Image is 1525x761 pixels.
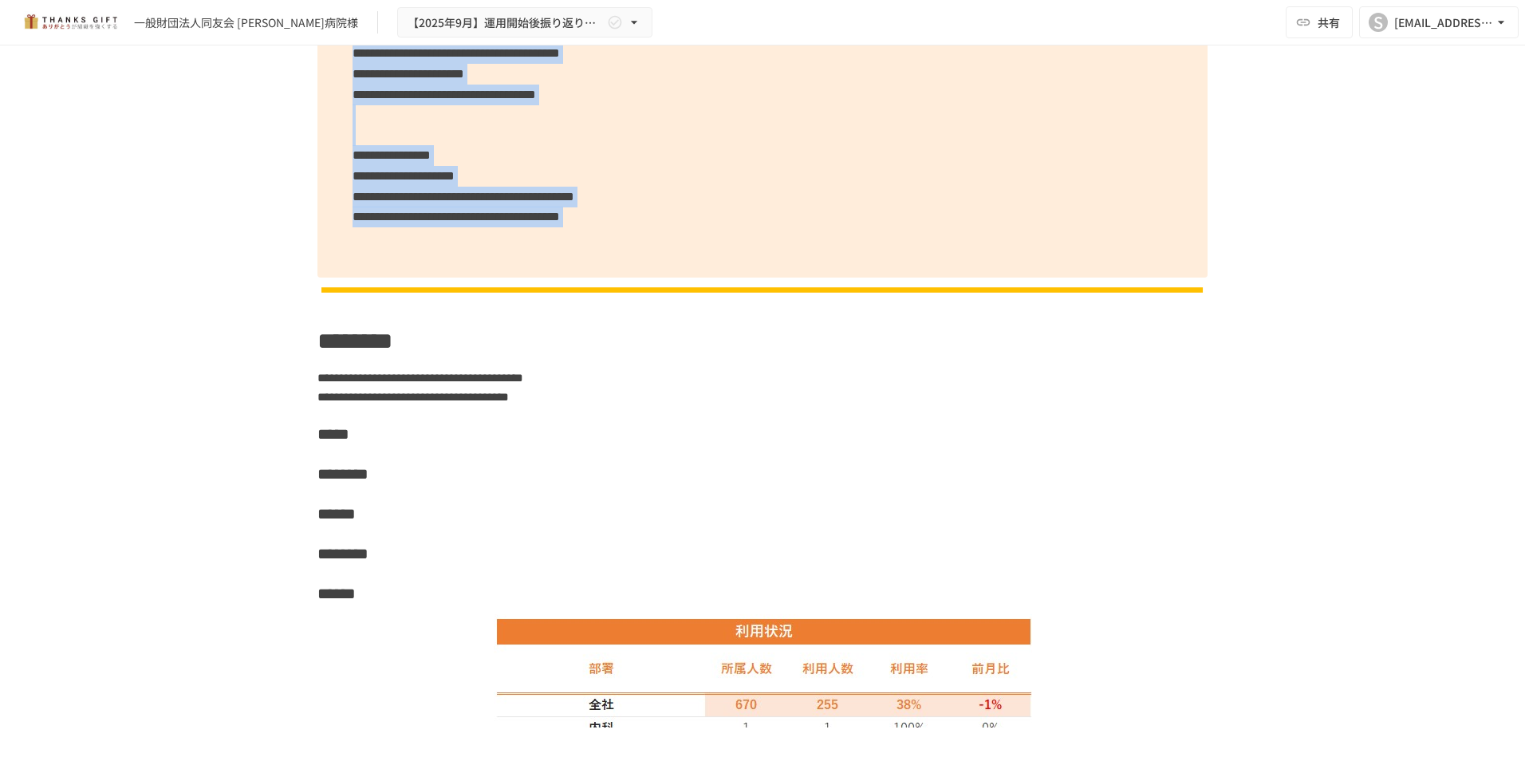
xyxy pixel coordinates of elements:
button: 共有 [1286,6,1353,38]
img: n6GUNqEHdaibHc1RYGm9WDNsCbxr1vBAv6Dpu1pJovz [317,285,1208,295]
button: 【2025年9月】運用開始後振り返りミーティング [397,7,652,38]
span: 【2025年9月】運用開始後振り返りミーティング [408,13,604,33]
div: S [1369,13,1388,32]
img: mMP1OxWUAhQbsRWCurg7vIHe5HqDpP7qZo7fRoNLXQh [19,10,121,35]
div: 一般財団法人同友会 [PERSON_NAME]病院様 [134,14,358,31]
span: 共有 [1318,14,1340,31]
button: S[EMAIL_ADDRESS][DOMAIN_NAME] [1359,6,1519,38]
div: [EMAIL_ADDRESS][DOMAIN_NAME] [1394,13,1493,33]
